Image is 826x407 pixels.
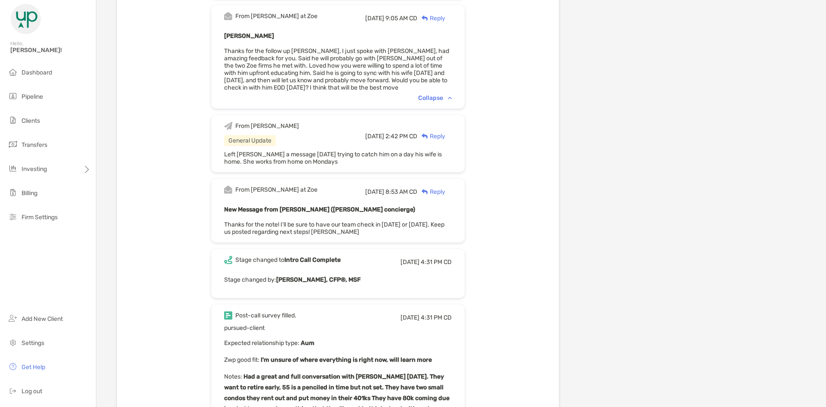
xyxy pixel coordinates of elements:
img: transfers icon [8,139,18,149]
img: billing icon [8,187,18,198]
img: Event icon [224,12,232,20]
img: firm-settings icon [8,211,18,222]
img: Event icon [224,311,232,320]
span: Thanks for the follow up [PERSON_NAME], I just spoke with [PERSON_NAME], had amazing feedback for... [224,47,449,91]
span: Investing [22,165,47,173]
b: [PERSON_NAME], CFP®, MSF [276,276,361,283]
span: [DATE] [401,258,419,266]
img: dashboard icon [8,67,18,77]
span: [DATE] [365,133,384,140]
div: Post-call survey filled. [235,312,296,319]
div: From [PERSON_NAME] [235,122,299,130]
img: pipeline icon [8,91,18,101]
span: Billing [22,190,37,197]
span: 4:31 PM CD [421,314,452,321]
div: Collapse [418,94,452,102]
div: Stage changed to [235,256,341,264]
div: From [PERSON_NAME] at Zoe [235,12,317,20]
img: logout icon [8,385,18,396]
img: Reply icon [422,16,428,21]
img: Event icon [224,256,232,264]
img: clients icon [8,115,18,125]
img: Event icon [224,122,232,130]
b: Aum [299,339,314,347]
div: General Update [224,135,276,146]
span: Get Help [22,364,45,371]
span: Transfers [22,141,47,149]
span: Left [PERSON_NAME] a message [DATE] trying to catch him on a day his wife is home. She works from... [224,151,442,165]
span: Add New Client [22,315,63,323]
img: Reply icon [422,134,428,139]
div: From [PERSON_NAME] at Zoe [235,186,317,193]
b: I'm unsure of where everything is right now, will learn more [259,356,432,364]
img: add_new_client icon [8,313,18,323]
p: Zwp good fit : [224,354,452,365]
span: [PERSON_NAME]! [10,47,91,54]
div: Reply [417,14,445,23]
span: Log out [22,388,42,395]
img: Event icon [224,186,232,194]
span: Clients [22,117,40,124]
img: Chevron icon [448,96,452,99]
span: pursued-client [224,324,265,332]
span: 9:05 AM CD [385,15,417,22]
img: settings icon [8,337,18,348]
span: Firm Settings [22,214,58,221]
img: Reply icon [422,189,428,195]
span: Pipeline [22,93,43,100]
img: get-help icon [8,361,18,372]
span: Thanks for the note! I’ll be sure to have our team check in [DATE] or [DATE]. Keep us posted rega... [224,221,444,236]
span: 4:31 PM CD [421,258,452,266]
b: Intro Call Complete [284,256,341,264]
b: New Message from [PERSON_NAME] ([PERSON_NAME] concierge) [224,206,415,213]
span: [DATE] [401,314,419,321]
p: Stage changed by: [224,274,452,285]
img: investing icon [8,163,18,174]
p: Expected relationship type : [224,338,452,348]
div: Reply [417,132,445,141]
span: [DATE] [365,15,384,22]
span: [DATE] [365,188,384,196]
span: Dashboard [22,69,52,76]
span: Settings [22,339,44,347]
div: Reply [417,187,445,196]
b: [PERSON_NAME] [224,32,274,40]
span: 2:42 PM CD [385,133,417,140]
img: Zoe Logo [10,3,41,34]
span: 8:53 AM CD [385,188,417,196]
